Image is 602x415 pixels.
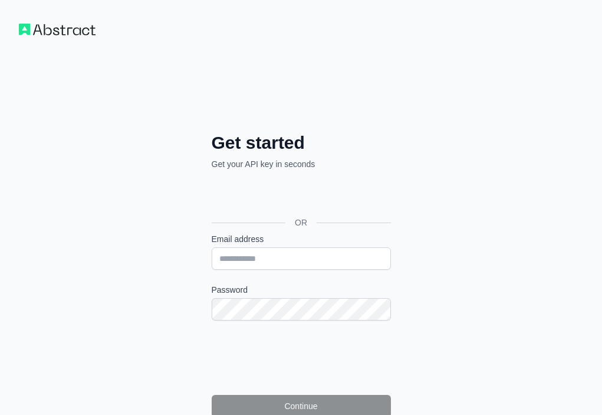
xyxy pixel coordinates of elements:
iframe: Przycisk Zaloguj się przez Google [206,183,394,209]
label: Password [212,284,391,296]
span: OR [285,217,317,228]
label: Email address [212,233,391,245]
iframe: reCAPTCHA [212,335,391,381]
p: Get your API key in seconds [212,158,391,170]
img: Workflow [19,24,96,35]
h2: Get started [212,132,391,153]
